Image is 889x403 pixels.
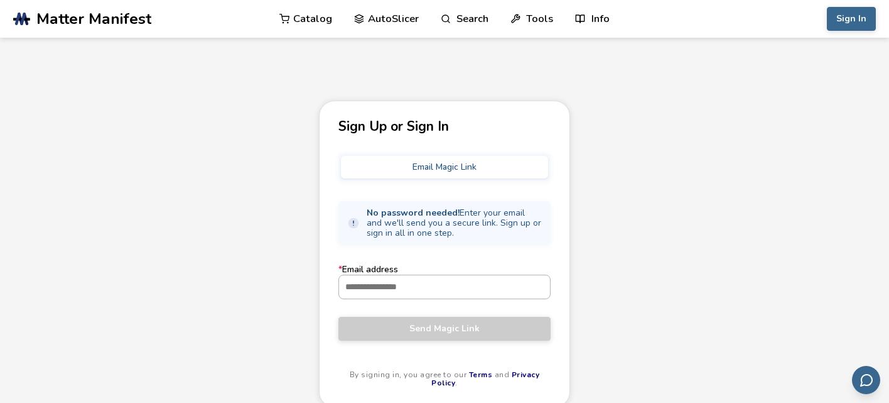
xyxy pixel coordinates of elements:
[469,370,493,380] a: Terms
[338,120,551,133] p: Sign Up or Sign In
[367,207,460,219] strong: No password needed!
[36,10,151,28] span: Matter Manifest
[341,156,548,179] button: Email Magic Link
[339,275,550,298] input: *Email address
[431,370,539,389] a: Privacy Policy
[348,324,541,334] span: Send Magic Link
[338,371,551,389] p: By signing in, you agree to our and .
[367,208,542,238] span: Enter your email and we'll send you a secure link. Sign up or sign in all in one step.
[338,265,551,299] label: Email address
[852,366,880,394] button: Send feedback via email
[827,7,876,31] button: Sign In
[338,317,551,341] button: Send Magic Link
